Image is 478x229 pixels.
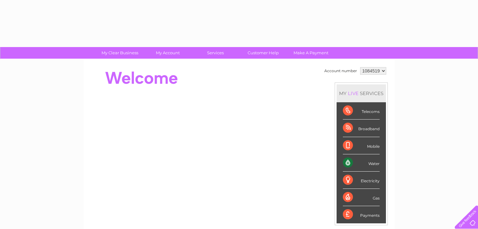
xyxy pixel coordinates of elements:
[347,90,360,96] div: LIVE
[343,154,380,172] div: Water
[343,102,380,120] div: Telecoms
[285,47,337,59] a: Make A Payment
[323,66,359,76] td: Account number
[343,137,380,154] div: Mobile
[237,47,289,59] a: Customer Help
[337,84,386,102] div: MY SERVICES
[343,172,380,189] div: Electricity
[343,189,380,206] div: Gas
[142,47,194,59] a: My Account
[190,47,241,59] a: Services
[343,206,380,223] div: Payments
[94,47,146,59] a: My Clear Business
[343,120,380,137] div: Broadband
